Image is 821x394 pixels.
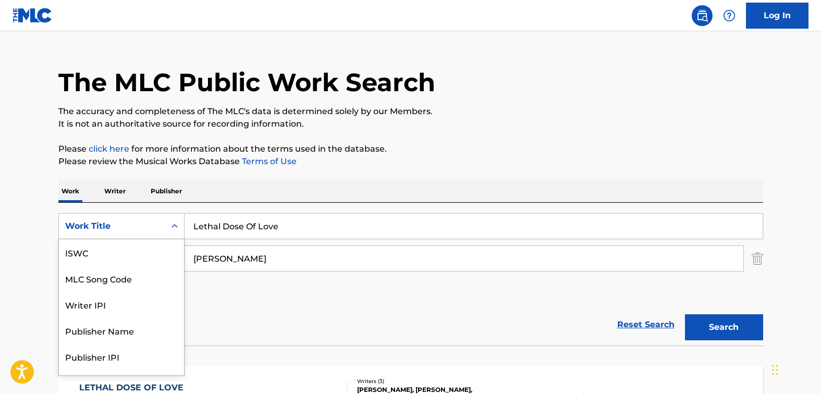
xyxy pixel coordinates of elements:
img: search [696,9,708,22]
div: MLC Song Code [59,265,184,291]
div: Writers ( 3 ) [357,377,514,385]
img: Delete Criterion [752,245,763,272]
div: Drag [772,354,778,386]
form: Search Form [58,213,763,346]
p: Please review the Musical Works Database [58,155,763,168]
p: Please for more information about the terms used in the database. [58,143,763,155]
p: Work [58,180,82,202]
div: Writer IPI [59,291,184,317]
div: Publisher Name [59,317,184,343]
img: help [723,9,736,22]
div: LETHAL DOSE OF LOVE [79,381,189,394]
a: Reset Search [612,313,680,336]
a: Terms of Use [240,156,297,166]
p: It is not an authoritative source for recording information. [58,118,763,130]
a: Log In [746,3,808,29]
p: The accuracy and completeness of The MLC's data is determined solely by our Members. [58,105,763,118]
iframe: Chat Widget [769,344,821,394]
div: Help [719,5,740,26]
div: Work Title [65,220,159,232]
a: Public Search [692,5,713,26]
div: ISWC [59,239,184,265]
img: MLC Logo [13,8,53,23]
div: Publisher IPI [59,343,184,370]
button: Search [685,314,763,340]
p: Writer [101,180,129,202]
a: click here [89,144,129,154]
p: Publisher [148,180,185,202]
h1: The MLC Public Work Search [58,67,435,98]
